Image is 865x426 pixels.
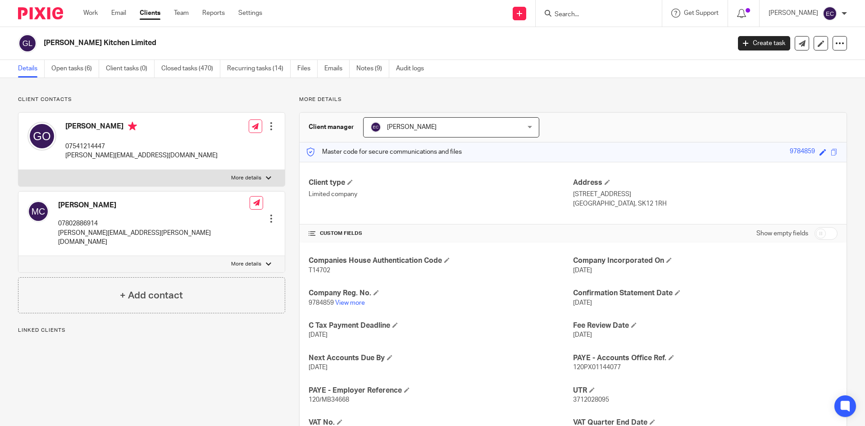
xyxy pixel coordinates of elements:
[27,122,56,151] img: svg%3E
[106,60,155,78] a: Client tasks (0)
[573,353,838,363] h4: PAYE - Accounts Office Ref.
[18,60,45,78] a: Details
[309,256,573,266] h4: Companies House Authentication Code
[309,321,573,330] h4: C Tax Payment Deadline
[309,300,334,306] span: 9784859
[573,267,592,274] span: [DATE]
[18,96,285,103] p: Client contacts
[140,9,160,18] a: Clients
[18,34,37,53] img: svg%3E
[18,7,63,19] img: Pixie
[44,38,588,48] h2: [PERSON_NAME] Kitchen Limited
[309,178,573,188] h4: Client type
[128,122,137,131] i: Primary
[309,332,328,338] span: [DATE]
[573,199,838,208] p: [GEOGRAPHIC_DATA], SK12 1RH
[573,300,592,306] span: [DATE]
[51,60,99,78] a: Open tasks (6)
[309,267,330,274] span: T14702
[58,219,250,228] p: 07802886914
[65,151,218,160] p: [PERSON_NAME][EMAIL_ADDRESS][DOMAIN_NAME]
[370,122,381,133] img: svg%3E
[65,142,218,151] p: 07541214447
[356,60,389,78] a: Notes (9)
[111,9,126,18] a: Email
[309,397,349,403] span: 120/MB34668
[573,256,838,266] h4: Company Incorporated On
[297,60,318,78] a: Files
[573,397,609,403] span: 3712028095
[58,229,250,247] p: [PERSON_NAME][EMAIL_ADDRESS][PERSON_NAME][DOMAIN_NAME]
[738,36,790,50] a: Create task
[238,9,262,18] a: Settings
[756,229,808,238] label: Show empty fields
[174,9,189,18] a: Team
[83,9,98,18] a: Work
[231,174,261,182] p: More details
[823,6,837,21] img: svg%3E
[554,11,635,19] input: Search
[790,147,815,157] div: 9784859
[309,386,573,395] h4: PAYE - Employer Reference
[573,364,621,371] span: 120PX01144077
[299,96,847,103] p: More details
[306,147,462,156] p: Master code for secure communications and files
[309,190,573,199] p: Limited company
[309,364,328,371] span: [DATE]
[573,289,838,298] h4: Confirmation Statement Date
[396,60,431,78] a: Audit logs
[573,321,838,330] h4: Fee Review Date
[335,300,365,306] a: View more
[65,122,218,133] h4: [PERSON_NAME]
[573,178,838,188] h4: Address
[27,201,49,222] img: svg%3E
[309,123,354,132] h3: Client manager
[120,289,183,302] h4: + Add contact
[227,60,291,78] a: Recurring tasks (14)
[231,261,261,268] p: More details
[769,9,818,18] p: [PERSON_NAME]
[309,289,573,298] h4: Company Reg. No.
[387,124,437,130] span: [PERSON_NAME]
[18,327,285,334] p: Linked clients
[309,230,573,237] h4: CUSTOM FIELDS
[684,10,719,16] span: Get Support
[324,60,350,78] a: Emails
[573,386,838,395] h4: UTR
[309,353,573,363] h4: Next Accounts Due By
[202,9,225,18] a: Reports
[58,201,250,210] h4: [PERSON_NAME]
[161,60,220,78] a: Closed tasks (470)
[573,190,838,199] p: [STREET_ADDRESS]
[573,332,592,338] span: [DATE]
